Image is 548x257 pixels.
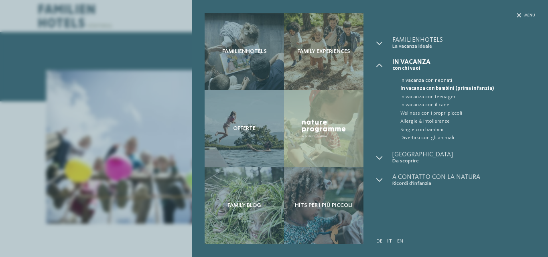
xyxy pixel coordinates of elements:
[297,48,350,55] span: Family experiences
[400,126,535,134] span: Single con bambini
[392,59,535,65] span: In vacanza
[392,37,535,43] span: Familienhotels
[387,239,392,244] a: IT
[376,239,382,244] a: DE
[392,65,535,71] span: con chi vuoi
[400,93,535,101] span: In vacanza con teenager
[392,126,535,134] a: Single con bambini
[400,134,535,142] span: Divertirsi con gli animali
[392,77,535,85] a: In vacanza con neonati
[392,93,535,101] a: In vacanza con teenager
[400,101,535,109] span: In vacanza con il cane
[233,125,256,132] span: Offerte
[392,59,535,71] a: In vacanza con chi vuoi
[397,239,403,244] a: EN
[400,109,535,117] span: Wellness con i propri piccoli
[392,174,535,180] span: A contatto con la natura
[300,118,347,139] img: Nature Programme
[392,109,535,117] a: Wellness con i propri piccoli
[284,167,363,244] a: Hotel per bambini in Trentino: giochi e avventure a volontà Hits per i più piccoli
[222,48,267,55] span: Familienhotels
[400,85,535,93] span: In vacanza con bambini (prima infanzia)
[205,167,284,244] a: Hotel per bambini in Trentino: giochi e avventure a volontà Family Blog
[205,13,284,90] a: Hotel per bambini in Trentino: giochi e avventure a volontà Familienhotels
[524,13,535,18] span: Menu
[284,90,363,167] a: Hotel per bambini in Trentino: giochi e avventure a volontà Nature Programme
[392,152,535,164] a: [GEOGRAPHIC_DATA] Da scoprire
[392,101,535,109] a: In vacanza con il cane
[392,37,535,49] a: Familienhotels La vacanza ideale
[284,13,363,90] a: Hotel per bambini in Trentino: giochi e avventure a volontà Family experiences
[392,117,535,125] a: Allergie & intolleranze
[295,202,353,209] span: Hits per i più piccoli
[400,77,535,85] span: In vacanza con neonati
[392,134,535,142] a: Divertirsi con gli animali
[227,202,261,209] span: Family Blog
[392,180,535,186] span: Ricordi d’infanzia
[392,43,535,49] span: La vacanza ideale
[392,158,535,164] span: Da scoprire
[392,152,535,158] span: [GEOGRAPHIC_DATA]
[392,174,535,186] a: A contatto con la natura Ricordi d’infanzia
[205,90,284,167] a: Hotel per bambini in Trentino: giochi e avventure a volontà Offerte
[400,117,535,125] span: Allergie & intolleranze
[392,85,535,93] a: In vacanza con bambini (prima infanzia)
